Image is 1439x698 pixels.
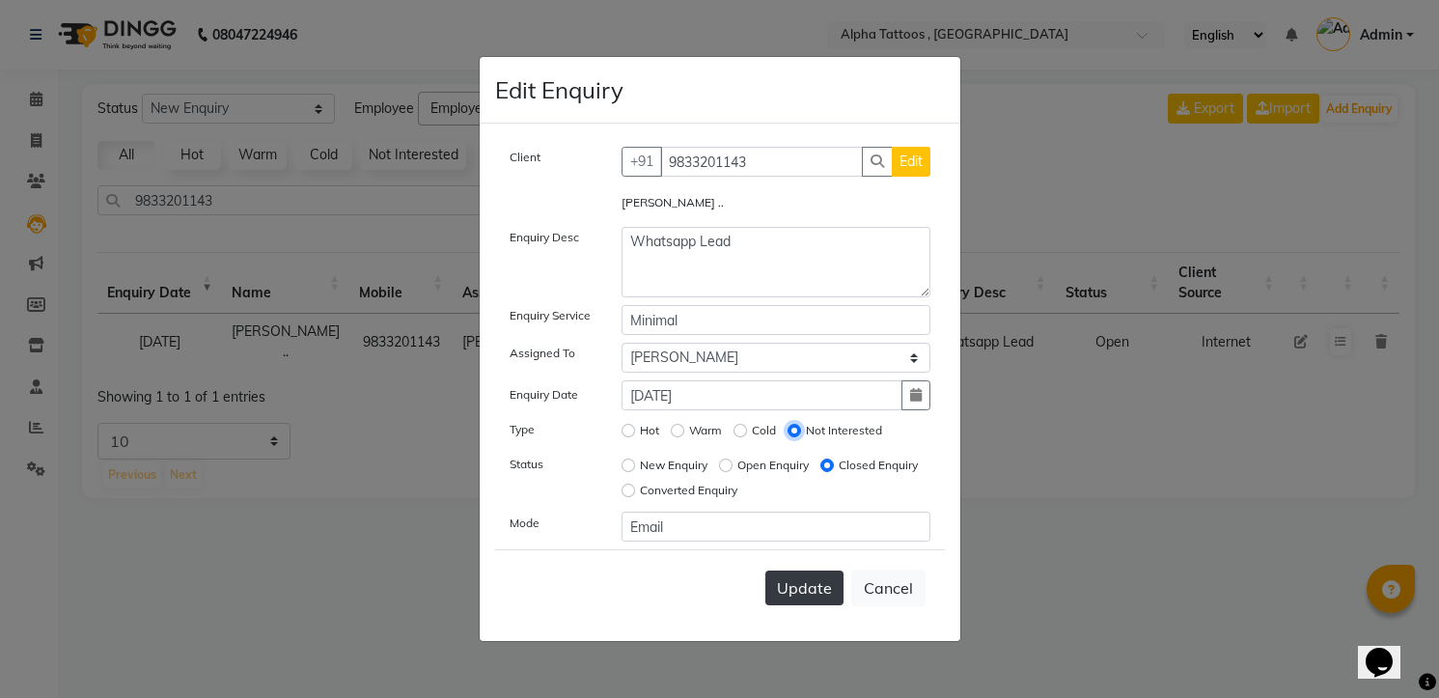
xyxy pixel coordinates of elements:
input: Enquiry Service [622,305,930,335]
label: Enquiry Date [510,386,578,404]
label: Warm [689,422,722,439]
iframe: chat widget [1358,621,1420,679]
label: Enquiry Service [510,307,591,324]
label: [PERSON_NAME] .. [622,194,724,211]
button: Update [765,571,844,605]
label: New Enquiry [640,457,707,474]
label: Assigned To [510,345,575,362]
label: Status [510,456,543,473]
input: Search by Name/Mobile/Email/Code [660,147,863,177]
label: Converted Enquiry [640,482,737,499]
label: Client [510,149,540,166]
span: Update [777,578,832,598]
label: Hot [640,422,659,439]
label: Not Interested [806,422,882,439]
button: Edit [892,147,930,177]
input: Email/phone/SMS [622,512,930,542]
span: Edit [899,153,923,170]
label: Enquiry Desc [510,229,579,246]
label: Cold [752,422,776,439]
button: +91 [622,147,662,177]
label: Open Enquiry [737,457,809,474]
label: Closed Enquiry [839,457,918,474]
label: Mode [510,515,540,532]
label: Type [510,421,535,438]
h4: Edit Enquiry [495,72,623,107]
button: Cancel [851,570,926,606]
